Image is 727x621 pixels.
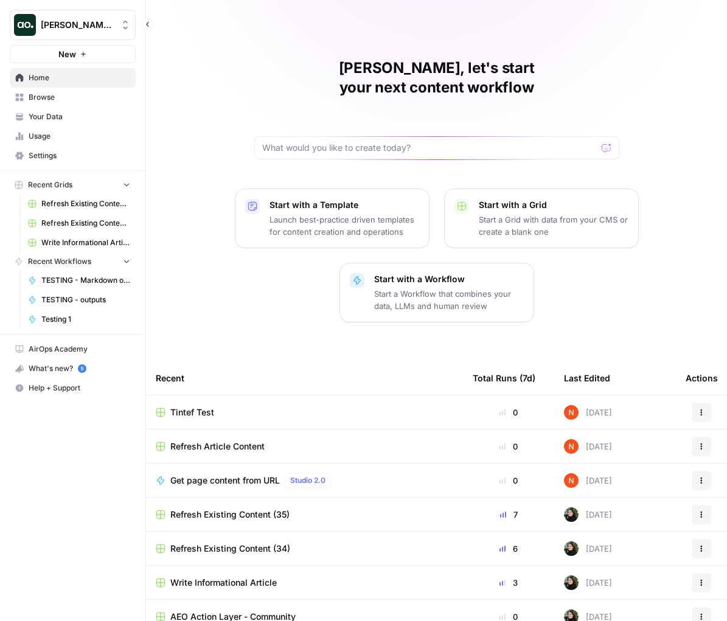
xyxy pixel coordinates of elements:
[10,339,136,359] a: AirOps Academy
[564,507,579,522] img: eoqc67reg7z2luvnwhy7wyvdqmsw
[10,127,136,146] a: Usage
[156,473,453,488] a: Get page content from URLStudio 2.0
[23,290,136,310] a: TESTING - outputs
[170,543,290,555] span: Refresh Existing Content (34)
[374,273,524,285] p: Start with a Workflow
[41,275,130,286] span: TESTING - Markdown output
[339,263,534,322] button: Start with a WorkflowStart a Workflow that combines your data, LLMs and human review
[473,508,544,521] div: 7
[29,92,130,103] span: Browse
[29,344,130,355] span: AirOps Academy
[78,364,86,373] a: 5
[23,213,136,233] a: Refresh Existing Content (34)
[28,256,91,267] span: Recent Workflows
[270,199,419,211] p: Start with a Template
[23,194,136,213] a: Refresh Existing Content (35)
[479,199,628,211] p: Start with a Grid
[686,361,718,395] div: Actions
[473,577,544,589] div: 3
[10,68,136,88] a: Home
[564,541,579,556] img: eoqc67reg7z2luvnwhy7wyvdqmsw
[41,237,130,248] span: Write Informational Article
[41,198,130,209] span: Refresh Existing Content (35)
[41,218,130,229] span: Refresh Existing Content (34)
[564,439,579,454] img: 0zq3u6mavslg9mfedaeh1sexea8t
[10,378,136,398] button: Help + Support
[564,575,612,590] div: [DATE]
[564,541,612,556] div: [DATE]
[156,577,453,589] a: Write Informational Article
[564,439,612,454] div: [DATE]
[170,508,290,521] span: Refresh Existing Content (35)
[29,72,130,83] span: Home
[10,10,136,40] button: Workspace: Justina testing
[262,142,597,154] input: What would you like to create today?
[564,575,579,590] img: eoqc67reg7z2luvnwhy7wyvdqmsw
[41,294,130,305] span: TESTING - outputs
[444,189,639,248] button: Start with a GridStart a Grid with data from your CMS or create a blank one
[156,361,453,395] div: Recent
[170,474,280,487] span: Get page content from URL
[564,405,612,420] div: [DATE]
[29,383,130,394] span: Help + Support
[10,45,136,63] button: New
[80,366,83,372] text: 5
[10,176,136,194] button: Recent Grids
[156,508,453,521] a: Refresh Existing Content (35)
[41,19,114,31] span: [PERSON_NAME] testing
[564,473,612,488] div: [DATE]
[29,150,130,161] span: Settings
[473,361,535,395] div: Total Runs (7d)
[290,475,325,486] span: Studio 2.0
[254,58,619,97] h1: [PERSON_NAME], let's start your next content workflow
[23,233,136,252] a: Write Informational Article
[10,146,136,165] a: Settings
[473,474,544,487] div: 0
[28,179,72,190] span: Recent Grids
[170,406,214,418] span: Tintef Test
[14,14,36,36] img: Justina testing Logo
[156,406,453,418] a: Tintef Test
[156,440,453,453] a: Refresh Article Content
[564,405,579,420] img: 0zq3u6mavslg9mfedaeh1sexea8t
[564,473,579,488] img: 0zq3u6mavslg9mfedaeh1sexea8t
[58,48,76,60] span: New
[170,440,265,453] span: Refresh Article Content
[10,88,136,107] a: Browse
[23,310,136,329] a: Testing 1
[156,543,453,555] a: Refresh Existing Content (34)
[10,359,136,378] button: What's new? 5
[170,577,277,589] span: Write Informational Article
[473,543,544,555] div: 6
[374,288,524,312] p: Start a Workflow that combines your data, LLMs and human review
[41,314,130,325] span: Testing 1
[23,271,136,290] a: TESTING - Markdown output
[270,213,419,238] p: Launch best-practice driven templates for content creation and operations
[564,507,612,522] div: [DATE]
[473,406,544,418] div: 0
[564,361,610,395] div: Last Edited
[473,440,544,453] div: 0
[29,111,130,122] span: Your Data
[10,359,135,378] div: What's new?
[29,131,130,142] span: Usage
[235,189,430,248] button: Start with a TemplateLaunch best-practice driven templates for content creation and operations
[479,213,628,238] p: Start a Grid with data from your CMS or create a blank one
[10,252,136,271] button: Recent Workflows
[10,107,136,127] a: Your Data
